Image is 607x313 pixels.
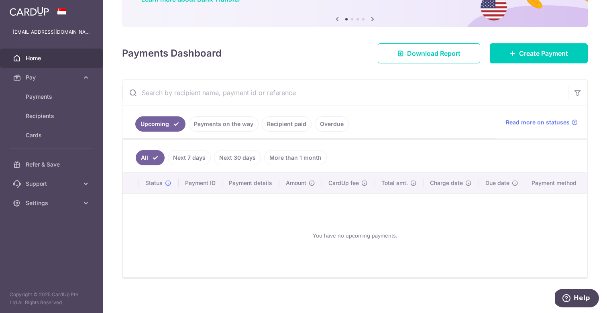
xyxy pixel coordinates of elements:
span: Refer & Save [26,161,79,169]
a: Create Payment [490,43,588,63]
p: [EMAIL_ADDRESS][DOMAIN_NAME] [13,28,90,36]
span: Settings [26,199,79,207]
span: Recipients [26,112,79,120]
a: Overdue [315,116,349,132]
input: Search by recipient name, payment id or reference [122,80,568,106]
th: Payment method [525,173,587,193]
span: Download Report [407,49,460,58]
div: You have no upcoming payments. [132,200,577,271]
span: Read more on statuses [506,118,570,126]
a: More than 1 month [264,150,327,165]
span: Create Payment [519,49,568,58]
a: Upcoming [135,116,185,132]
th: Payment ID [179,173,222,193]
span: Status [145,179,163,187]
a: All [136,150,165,165]
span: Payments [26,93,79,101]
span: Due date [485,179,509,187]
span: CardUp fee [328,179,359,187]
span: Cards [26,131,79,139]
a: Next 30 days [214,150,261,165]
a: Recipient paid [262,116,312,132]
span: Total amt. [381,179,408,187]
h4: Payments Dashboard [122,46,222,61]
span: Support [26,180,79,188]
a: Payments on the way [189,116,259,132]
a: Read more on statuses [506,118,578,126]
span: Charge date [430,179,463,187]
iframe: Opens a widget where you can find more information [555,289,599,309]
span: Amount [286,179,306,187]
span: Pay [26,73,79,81]
th: Payment details [222,173,279,193]
img: CardUp [10,6,49,16]
span: Home [26,54,79,62]
a: Download Report [378,43,480,63]
a: Next 7 days [168,150,211,165]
